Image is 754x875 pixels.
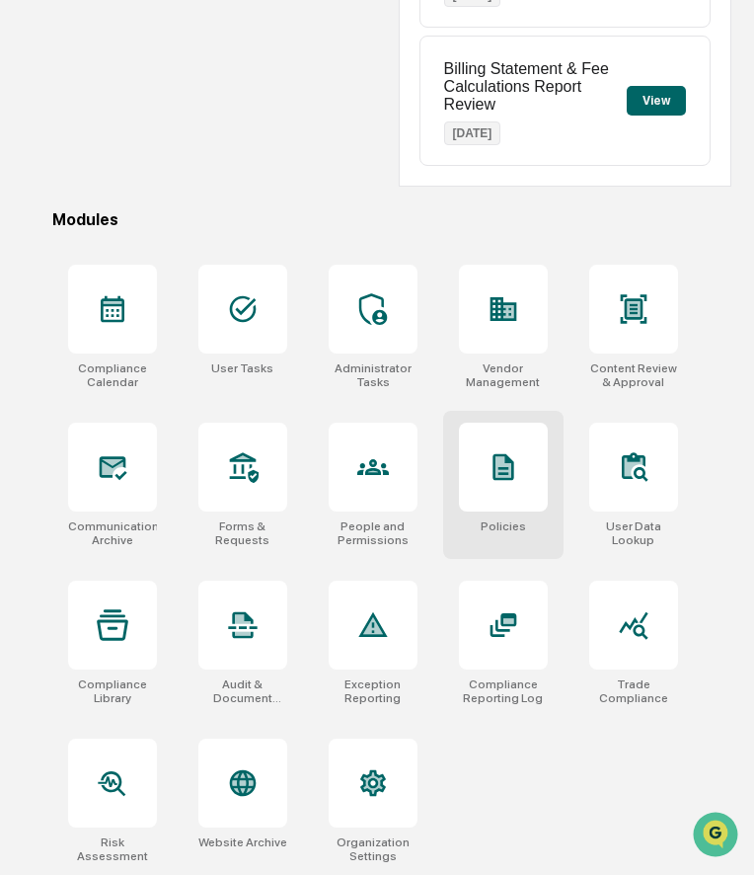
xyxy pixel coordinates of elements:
[444,121,501,145] p: [DATE]
[329,519,417,547] div: People and Permissions
[336,157,359,181] button: Start new chat
[139,334,239,350] a: Powered byPylon
[52,210,731,229] div: Modules
[627,86,686,116] button: View
[589,519,678,547] div: User Data Lookup
[20,288,36,304] div: 🔎
[459,677,548,705] div: Compliance Reporting Log
[68,519,157,547] div: Communications Archive
[329,677,417,705] div: Exception Reporting
[196,335,239,350] span: Pylon
[12,241,135,277] a: 🖐️Preclearance
[67,151,324,171] div: Start new chat
[163,249,245,269] span: Attestations
[68,361,157,389] div: Compliance Calendar
[589,361,678,389] div: Content Review & Approval
[198,677,287,705] div: Audit & Document Logs
[589,677,678,705] div: Trade Compliance
[68,835,157,863] div: Risk Assessment
[198,835,287,849] div: Website Archive
[39,286,124,306] span: Data Lookup
[20,151,55,187] img: 1746055101610-c473b297-6a78-478c-a979-82029cc54cd1
[691,810,744,863] iframe: Open customer support
[68,677,157,705] div: Compliance Library
[12,278,132,314] a: 🔎Data Lookup
[211,361,273,375] div: User Tasks
[20,251,36,267] div: 🖐️
[135,241,253,277] a: 🗄️Attestations
[198,519,287,547] div: Forms & Requests
[459,361,548,389] div: Vendor Management
[329,835,417,863] div: Organization Settings
[481,519,526,533] div: Policies
[67,171,250,187] div: We're available if you need us!
[39,249,127,269] span: Preclearance
[444,60,627,114] p: Billing Statement & Fee Calculations Report Review
[143,251,159,267] div: 🗄️
[329,361,417,389] div: Administrator Tasks
[20,41,359,73] p: How can we help?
